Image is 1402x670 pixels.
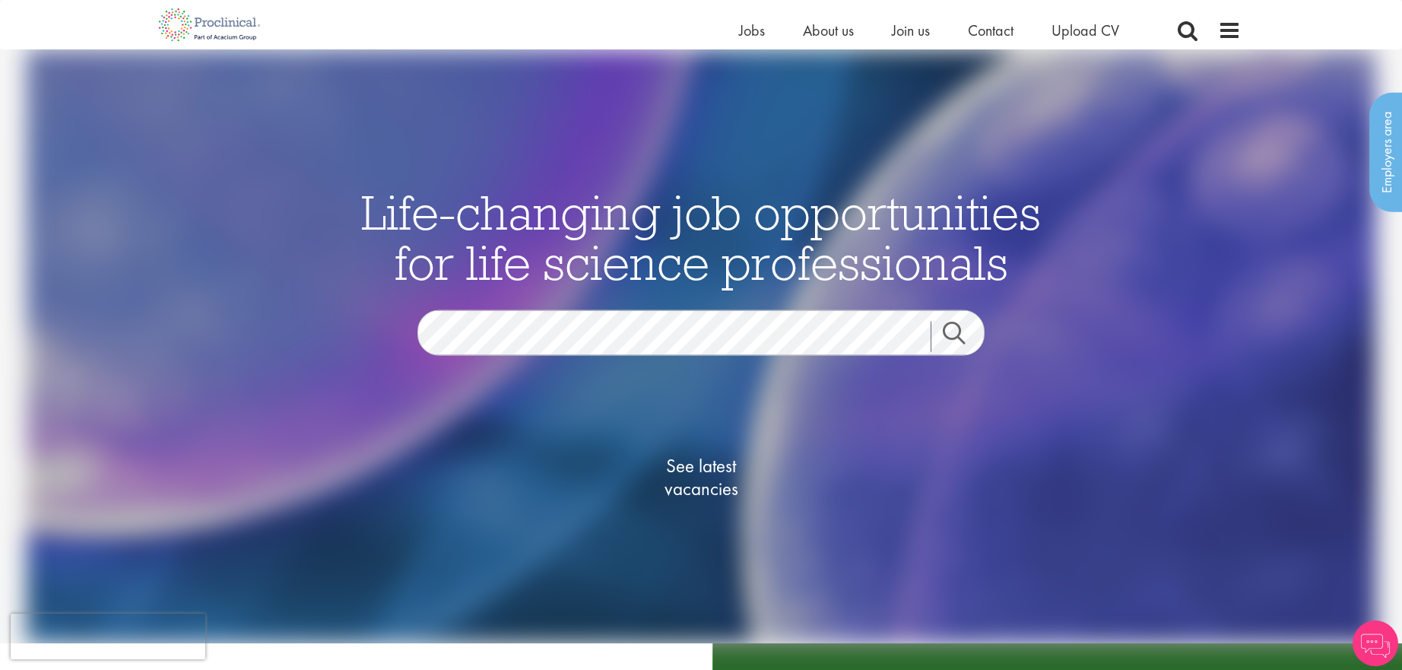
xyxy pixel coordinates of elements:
span: See latest vacancies [625,454,777,500]
img: Chatbot [1353,621,1398,666]
img: candidate home [27,49,1376,643]
a: Contact [968,21,1013,40]
a: Job search submit button [931,321,996,351]
a: See latestvacancies [625,393,777,560]
a: Join us [892,21,930,40]
a: Jobs [739,21,765,40]
a: Upload CV [1051,21,1119,40]
span: Life-changing job opportunities for life science professionals [361,181,1041,292]
iframe: reCAPTCHA [11,614,205,659]
a: About us [803,21,854,40]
